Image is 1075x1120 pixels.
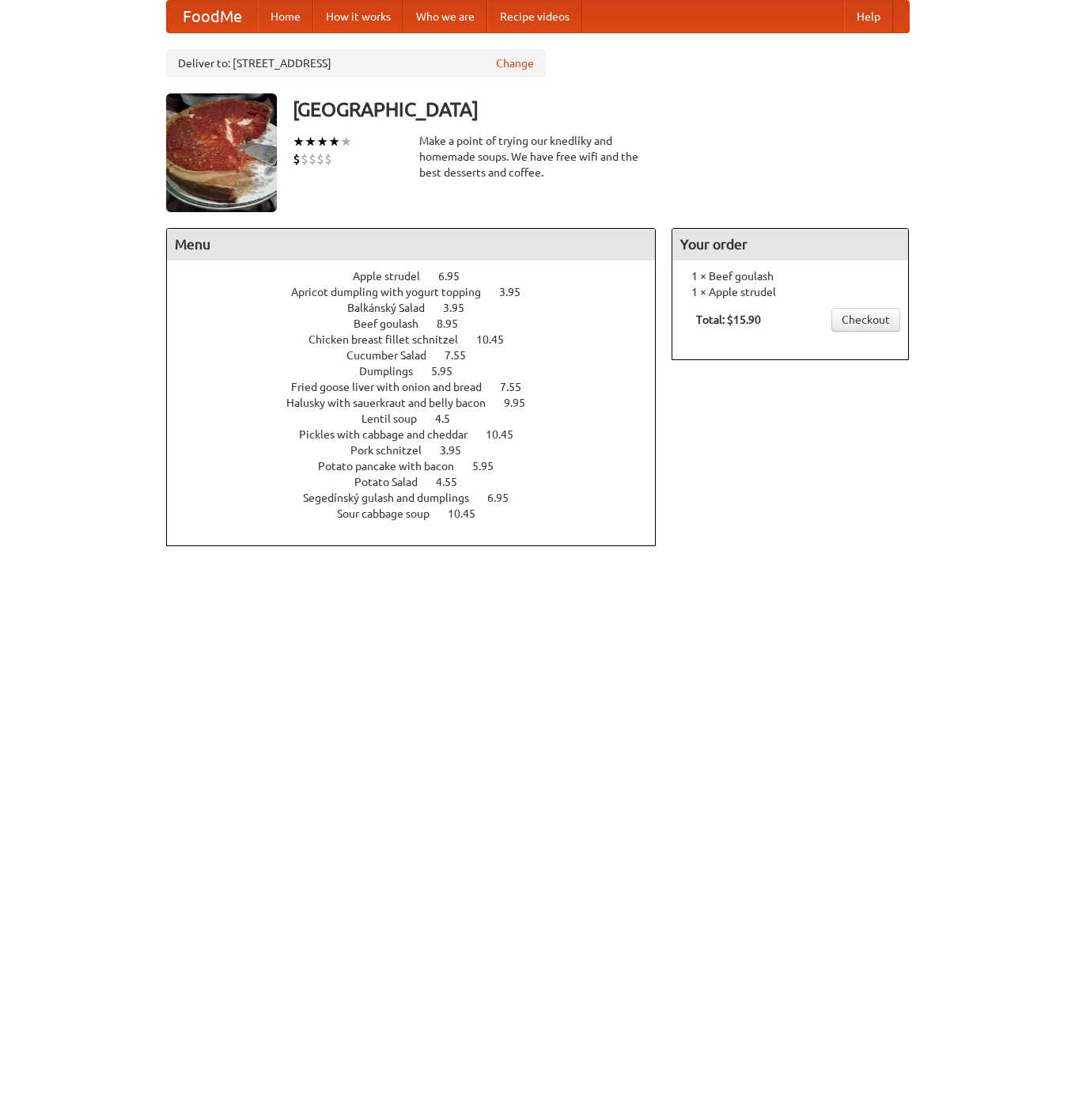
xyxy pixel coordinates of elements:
[303,492,538,504] a: Segedínský gulash and dumplings 6.95
[166,93,277,212] img: angular.jpg
[496,55,534,71] a: Change
[500,381,537,393] span: 7.55
[293,133,305,150] li: ★
[350,444,490,457] a: Pork schnitzel 3.95
[354,476,486,488] a: Potato Salad 4.55
[303,492,485,504] span: Segedínský gulash and dumplings
[359,365,482,378] a: Dumplings 5.95
[301,150,308,168] li: $
[286,397,555,409] a: Halusky with sauerkraut and belly bacon 9.95
[696,313,761,326] b: Total: $15.90
[313,1,403,32] a: How it works
[308,333,533,346] a: Chicken breast fillet schnitzel 10.45
[435,412,466,425] span: 4.5
[308,150,316,168] li: $
[340,133,352,150] li: ★
[844,1,893,32] a: Help
[354,476,433,488] span: Potato Salad
[299,428,483,441] span: Pickles with cabbage and cheddar
[258,1,313,32] a: Home
[305,133,316,150] li: ★
[437,317,474,330] span: 8.95
[436,476,473,488] span: 4.55
[440,444,477,457] span: 3.95
[167,1,258,32] a: FoodMe
[443,302,480,314] span: 3.95
[445,349,482,362] span: 7.55
[350,444,437,457] span: Pork schnitzel
[347,302,441,314] span: Balkánský Salad
[486,428,529,441] span: 10.45
[476,333,520,346] span: 10.45
[680,284,900,300] li: 1 × Apple strudel
[431,365,468,378] span: 5.95
[487,492,524,504] span: 6.95
[354,317,487,330] a: Beef goulash 8.95
[291,381,498,393] span: Fried goose liver with onion and bread
[353,270,436,283] span: Apple strudel
[299,428,543,441] a: Pickles with cabbage and cheddar 10.45
[316,133,328,150] li: ★
[291,286,550,298] a: Apricot dumpling with yogurt topping 3.95
[831,308,900,332] a: Checkout
[487,1,582,32] a: Recipe videos
[361,412,433,425] span: Lentil soup
[438,270,475,283] span: 6.95
[347,302,494,314] a: Balkánský Salad 3.95
[359,365,429,378] span: Dumplings
[316,150,324,168] li: $
[499,286,536,298] span: 3.95
[318,460,523,473] a: Potato pancake with bacon 5.95
[672,229,908,260] h4: Your order
[167,229,656,260] h4: Menu
[361,412,479,425] a: Lentil soup 4.5
[448,507,491,520] span: 10.45
[680,268,900,284] li: 1 × Beef goulash
[324,150,332,168] li: $
[346,349,495,362] a: Cucumber Salad 7.55
[328,133,340,150] li: ★
[403,1,487,32] a: Who we are
[419,133,657,180] div: Make a point of trying our knedlíky and homemade soups. We have free wifi and the best desserts a...
[354,317,434,330] span: Beef goulash
[318,460,470,473] span: Potato pancake with bacon
[293,93,910,125] h3: [GEOGRAPHIC_DATA]
[291,381,551,393] a: Fried goose liver with onion and bread 7.55
[504,397,541,409] span: 9.95
[291,286,497,298] span: Apricot dumpling with yogurt topping
[293,150,301,168] li: $
[346,349,442,362] span: Cucumber Salad
[472,460,509,473] span: 5.95
[337,507,505,520] a: Sour cabbage soup 10.45
[166,49,546,78] div: Deliver to: [STREET_ADDRESS]
[286,397,502,409] span: Halusky with sauerkraut and belly bacon
[337,507,445,520] span: Sour cabbage soup
[353,270,489,283] a: Apple strudel 6.95
[308,333,474,346] span: Chicken breast fillet schnitzel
